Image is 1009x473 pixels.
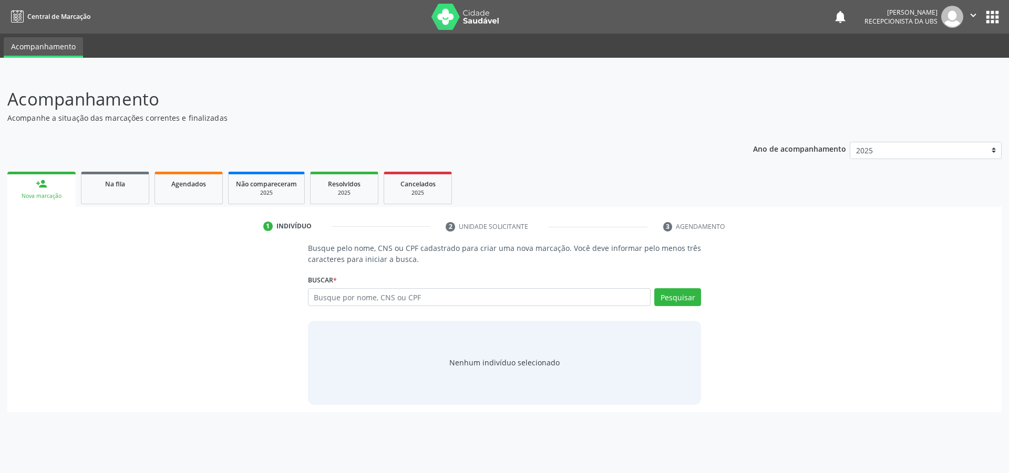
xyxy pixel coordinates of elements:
span: Não compareceram [236,180,297,188]
button:  [963,6,983,28]
a: Central de Marcação [7,8,90,25]
img: img [941,6,963,28]
i:  [967,9,979,21]
div: 2025 [236,189,297,197]
p: Acompanhamento [7,86,703,112]
span: Na fila [105,180,125,188]
button: notifications [833,9,848,24]
div: Indivíduo [276,222,312,231]
input: Busque por nome, CNS ou CPF [308,288,651,306]
button: apps [983,8,1002,26]
div: 1 [263,222,273,231]
div: person_add [36,178,47,190]
label: Buscar [308,272,337,288]
p: Acompanhe a situação das marcações correntes e finalizadas [7,112,703,123]
a: Acompanhamento [4,37,83,58]
span: Agendados [171,180,206,188]
div: 2025 [318,189,370,197]
div: Nova marcação [15,192,68,200]
span: Central de Marcação [27,12,90,21]
span: Resolvidos [328,180,361,188]
p: Ano de acompanhamento [753,142,846,155]
button: Pesquisar [654,288,701,306]
div: 2025 [392,189,444,197]
div: [PERSON_NAME] [864,8,938,17]
div: Nenhum indivíduo selecionado [449,357,560,368]
span: Cancelados [400,180,436,188]
p: Busque pelo nome, CNS ou CPF cadastrado para criar uma nova marcação. Você deve informar pelo men... [308,243,702,265]
span: Recepcionista da UBS [864,17,938,26]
